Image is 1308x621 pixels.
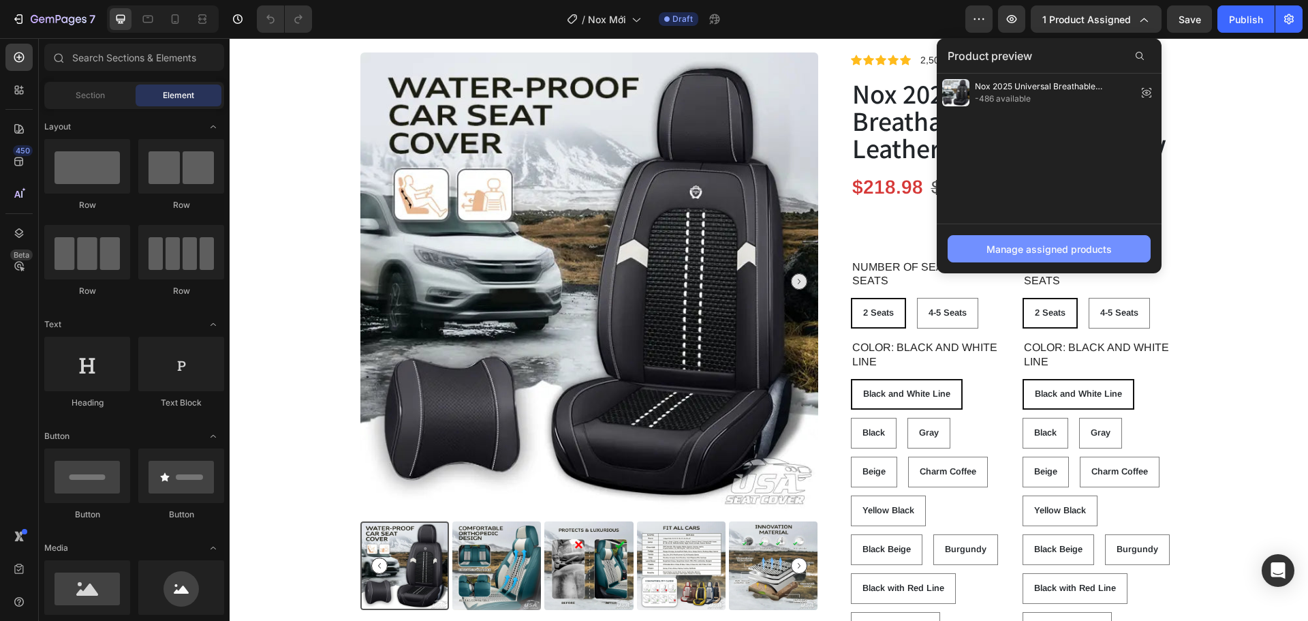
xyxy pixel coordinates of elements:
span: Draft [672,13,693,25]
div: Row [44,199,130,211]
span: Button [44,430,69,442]
button: Carousel Back Arrow [142,519,158,536]
img: preview-img [942,79,969,106]
span: Beige [633,428,656,438]
div: Undo/Redo [257,5,312,33]
span: Layout [44,121,71,133]
span: Black with Red Line [805,545,886,555]
span: Toggle open [202,537,224,559]
img: Au Nox 2023 Full Set Universal Breathable Waterproof Vehicle Leather Cover For Cars Suv [223,483,311,572]
span: Black and White Line [805,350,892,361]
legend: COLOR: Black and White Line [621,301,777,333]
div: Publish [1229,12,1263,27]
span: Save [1179,14,1201,25]
div: 450 [13,145,33,156]
legend: COLOR: Black and White Line [793,301,948,333]
span: Media [44,542,68,554]
h1: Nox 2025 Universal Breathable Waterproof Leather Cover for Cars, SUV [621,40,948,125]
button: 1 product assigned [1031,5,1162,33]
div: Row [138,285,224,297]
span: Yellow Black [633,467,685,477]
div: Text Block [138,397,224,409]
div: Heading [44,397,130,409]
div: OFF [805,140,827,156]
span: 4-5 Seats [871,269,909,279]
span: Text [44,318,61,331]
span: Nox Mới [588,12,626,27]
span: / [582,12,585,27]
span: Product preview [948,48,1032,64]
span: Charm Coffee [862,428,918,438]
button: Manage assigned products [948,235,1151,262]
span: Beige [805,428,828,438]
span: 4-5 Seats [699,269,737,279]
legend: NUMBER OF SEATS: 2 Seats [621,221,777,252]
span: 2 Seats [634,269,664,279]
span: Section [76,89,105,102]
input: Search Sections & Elements [44,44,224,71]
span: Gray [861,389,881,399]
p: Publish the page to see the content. [621,190,948,205]
button: Carousel Next Arrow [561,519,578,536]
span: Burgundy [715,506,757,516]
span: Black and White Line [634,350,721,361]
span: Toggle open [202,314,224,335]
span: -486 available [975,93,1132,105]
img: Au Nox 2023 Full Set Universal Breathable Waterproof Vehicle Leather Cover For Cars Suv [499,483,588,572]
p: 2,500+ Verified Reviews! [691,16,797,28]
span: Black [633,389,655,399]
legend: NUMBER OF SEATS: 2 Seats [793,221,948,252]
span: Nox 2025 Universal Breathable Waterproof Leather Cover for Cars, SUV [975,80,1132,93]
span: Element [163,89,194,102]
span: Black Beige [805,506,853,516]
span: Yellow Black [805,467,856,477]
div: Beta [10,249,33,260]
span: Charm Coffee [690,428,747,438]
span: Black [805,389,827,399]
div: 43% [785,140,805,155]
button: Publish [1217,5,1275,33]
button: 7 [5,5,102,33]
span: Burgundy [887,506,929,516]
img: Au Nox 2023 Full Set Universal Breathable Waterproof Vehicle Leather Cover For Cars Suv [407,483,496,572]
div: $218.98 [621,136,695,163]
div: Row [138,199,224,211]
img: Au Nox 2023 Full Set Universal Breathable Waterproof Vehicle Leather Cover For Cars Suv [315,483,403,572]
span: Toggle open [202,116,224,138]
div: Row [44,285,130,297]
div: Manage assigned products [986,242,1112,256]
div: Open Intercom Messenger [1262,554,1294,587]
button: Carousel Next Arrow [561,235,578,252]
div: Button [138,509,224,521]
span: 1 product assigned [1042,12,1131,27]
span: Gray [689,389,709,399]
p: 7 [89,11,95,27]
iframe: Design area [230,38,1308,621]
span: 2 Seats [805,269,836,279]
div: $386.50 [700,136,770,163]
span: Toggle open [202,425,224,447]
span: Black Beige [633,506,681,516]
div: Button [44,509,130,521]
button: Save [1167,5,1212,33]
span: Black with Red Line [633,545,715,555]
